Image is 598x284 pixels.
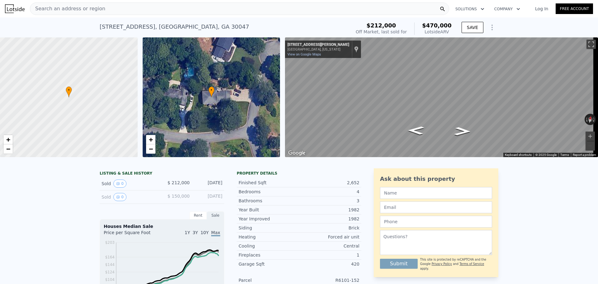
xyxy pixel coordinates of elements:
input: Name [380,187,492,199]
div: Central [299,243,359,249]
a: Log In [528,6,556,12]
div: Lotside ARV [422,29,452,35]
span: 1Y [185,230,190,235]
div: Year Improved [239,216,299,222]
div: 1982 [299,216,359,222]
span: $ 212,000 [168,180,190,185]
span: − [6,145,10,153]
div: Heating [239,234,299,240]
tspan: $164 [105,255,115,259]
span: $212,000 [367,22,396,29]
input: Phone [380,216,492,228]
div: Year Built [239,207,299,213]
div: Siding [239,225,299,231]
button: Show Options [486,21,498,34]
a: Zoom out [146,144,155,154]
tspan: $104 [105,277,115,282]
div: Rent [189,211,207,219]
span: Max [211,230,220,236]
img: Google [287,149,307,157]
div: Price per Square Foot [104,229,162,239]
tspan: $124 [105,270,115,274]
span: − [149,145,153,153]
path: Go West, Sequoia Dr SW [401,124,431,137]
div: 2,652 [299,180,359,186]
div: [DATE] [195,193,222,201]
tspan: $144 [105,262,115,267]
span: 3Y [192,230,198,235]
div: LISTING & SALE HISTORY [100,171,224,177]
div: Garage Sqft [239,261,299,267]
div: Bedrooms [239,189,299,195]
div: • [66,86,72,97]
div: Off Market, last sold for [356,29,407,35]
div: [DATE] [195,180,222,188]
div: Street View [285,37,598,157]
a: Report a problem [573,153,596,156]
a: Terms (opens in new tab) [560,153,569,156]
div: Fireplaces [239,252,299,258]
span: + [6,136,10,143]
div: Sold [102,180,157,188]
div: Sold [102,193,157,201]
span: + [149,136,153,143]
span: 10Y [201,230,209,235]
div: Finished Sqft [239,180,299,186]
span: © 2025 Google [535,153,557,156]
div: 1 [299,252,359,258]
span: • [208,87,215,93]
span: Search an address or region [30,5,105,12]
div: 420 [299,261,359,267]
span: $ 150,000 [168,194,190,199]
div: This site is protected by reCAPTCHA and the Google and apply. [420,258,492,271]
div: Cooling [239,243,299,249]
div: [STREET_ADDRESS][PERSON_NAME] [287,42,349,47]
img: Lotside [5,4,25,13]
a: Zoom in [146,135,155,144]
button: Solutions [450,3,489,15]
div: Sale [207,211,224,219]
button: Rotate counterclockwise [585,114,588,125]
a: Free Account [556,3,593,14]
div: [GEOGRAPHIC_DATA], [US_STATE] [287,47,349,51]
div: 4 [299,189,359,195]
button: Rotate clockwise [593,114,596,125]
a: Privacy Policy [432,262,452,266]
a: Open this area in Google Maps (opens a new window) [287,149,307,157]
div: Map [285,37,598,157]
div: Houses Median Sale [104,223,220,229]
tspan: $203 [105,240,115,245]
input: Email [380,201,492,213]
a: Zoom out [3,144,13,154]
button: Zoom out [586,141,595,151]
div: 3 [299,198,359,204]
div: [STREET_ADDRESS] , [GEOGRAPHIC_DATA] , GA 30047 [100,22,249,31]
span: $470,000 [422,22,452,29]
div: Brick [299,225,359,231]
button: Zoom in [586,132,595,141]
button: Toggle fullscreen view [586,40,596,49]
div: • [208,86,215,97]
div: Forced air unit [299,234,359,240]
div: Ask about this property [380,175,492,183]
button: View historical data [113,180,126,188]
div: R6101-152 [299,277,359,283]
a: Terms of Service [459,262,484,266]
button: Company [489,3,525,15]
div: Property details [237,171,361,176]
div: Bathrooms [239,198,299,204]
a: Zoom in [3,135,13,144]
path: Go East, Sequoia Dr SW [447,125,477,137]
button: Submit [380,259,418,269]
button: View historical data [113,193,126,201]
a: View on Google Maps [287,52,321,56]
a: Show location on map [354,46,358,53]
button: Reset the view [587,113,594,125]
span: • [66,87,72,93]
div: 1982 [299,207,359,213]
button: Keyboard shortcuts [505,153,532,157]
div: Parcel [239,277,299,283]
button: SAVE [462,22,483,33]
